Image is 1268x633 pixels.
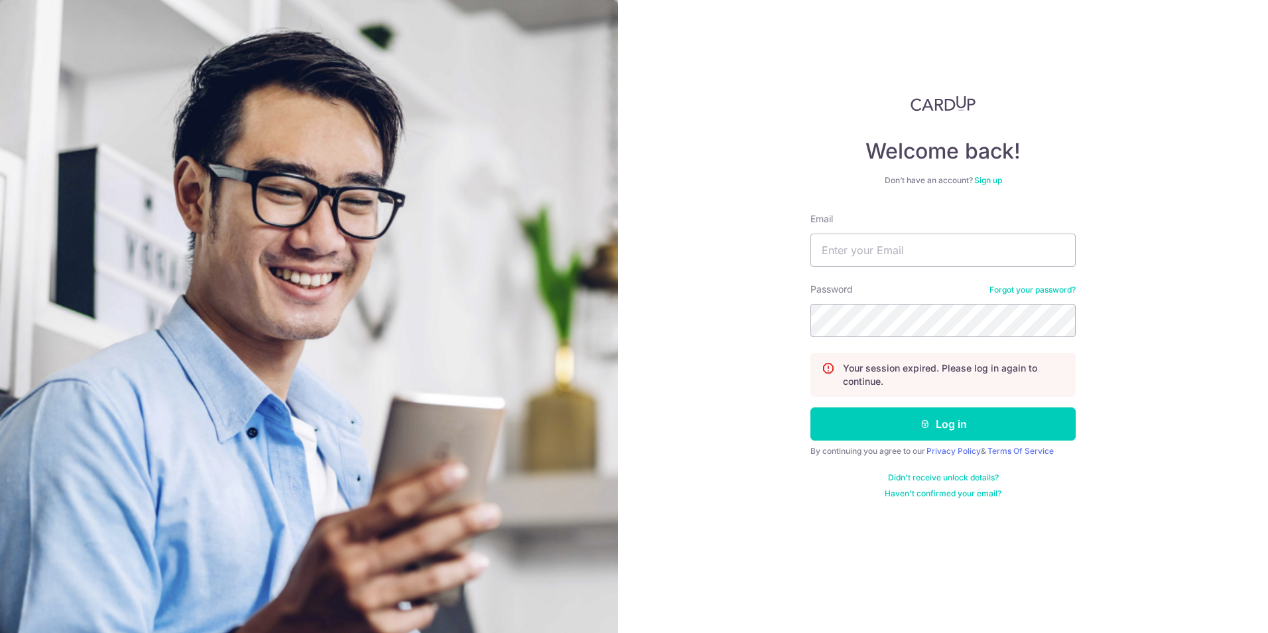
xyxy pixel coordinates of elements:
button: Log in [810,407,1076,441]
a: Terms Of Service [987,446,1054,456]
a: Forgot your password? [989,285,1076,295]
a: Sign up [974,175,1002,185]
a: Didn't receive unlock details? [888,472,999,483]
div: By continuing you agree to our & [810,446,1076,457]
label: Password [810,283,853,296]
p: Your session expired. Please log in again to continue. [843,362,1064,388]
img: CardUp Logo [911,96,976,111]
input: Enter your Email [810,234,1076,267]
label: Email [810,212,833,226]
a: Haven't confirmed your email? [885,488,1001,499]
h4: Welcome back! [810,138,1076,165]
a: Privacy Policy [926,446,981,456]
div: Don’t have an account? [810,175,1076,186]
